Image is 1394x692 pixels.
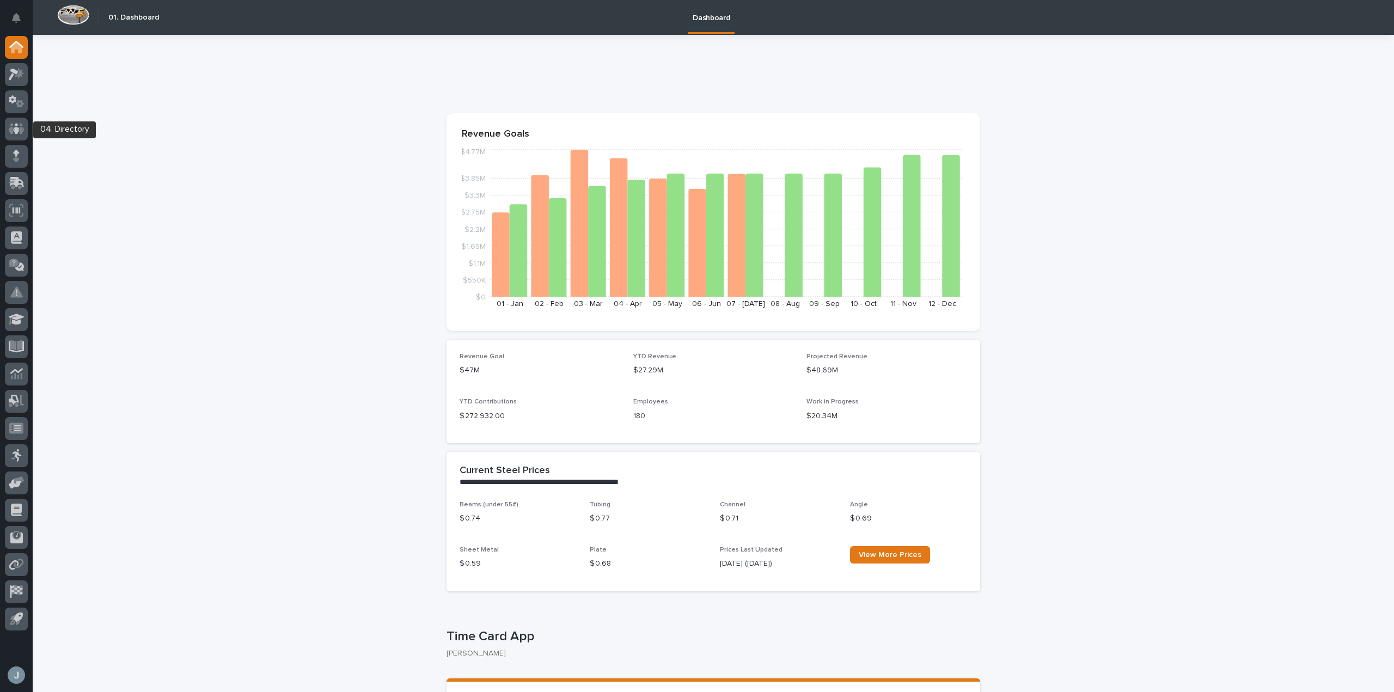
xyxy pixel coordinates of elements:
text: 05 - May [652,300,682,308]
p: $ 0.68 [590,558,707,569]
span: Prices Last Updated [720,547,782,553]
text: 12 - Dec [928,300,956,308]
p: $ 0.69 [850,513,967,524]
text: 03 - Mar [574,300,603,308]
span: Beams (under 55#) [460,501,518,508]
span: YTD Contributions [460,399,517,405]
p: $ 0.71 [720,513,837,524]
h2: 01. Dashboard [108,13,159,22]
text: 04 - Apr [614,300,642,308]
p: $ 272,932.00 [460,411,620,422]
tspan: $3.3M [464,192,486,199]
tspan: $0 [476,293,486,301]
span: Employees [633,399,668,405]
span: Projected Revenue [806,353,867,360]
text: 06 - Jun [692,300,721,308]
p: Revenue Goals [462,128,965,140]
p: [DATE] ([DATE]) [720,558,837,569]
tspan: $2.75M [461,209,486,216]
p: $ 0.59 [460,558,577,569]
tspan: $3.85M [460,175,486,182]
tspan: $4.77M [460,148,486,156]
p: $47M [460,365,620,376]
button: users-avatar [5,664,28,687]
p: 180 [633,411,794,422]
tspan: $550K [463,276,486,284]
span: Work in Progress [806,399,859,405]
p: $27.29M [633,365,794,376]
tspan: $1.1M [468,259,486,267]
span: Angle [850,501,868,508]
text: 10 - Oct [851,300,877,308]
text: 07 - [DATE] [726,300,765,308]
text: 11 - Nov [890,300,916,308]
span: Tubing [590,501,610,508]
text: 09 - Sep [809,300,840,308]
text: 02 - Feb [535,300,564,308]
tspan: $2.2M [464,225,486,233]
span: YTD Revenue [633,353,676,360]
div: Notifications [14,13,28,30]
a: View More Prices [850,546,930,564]
img: Workspace Logo [57,5,89,25]
h2: Current Steel Prices [460,465,550,477]
p: $ 0.74 [460,513,577,524]
span: Revenue Goal [460,353,504,360]
button: Notifications [5,7,28,29]
span: Sheet Metal [460,547,499,553]
p: $48.69M [806,365,967,376]
tspan: $1.65M [461,242,486,250]
span: View More Prices [859,551,921,559]
span: Channel [720,501,745,508]
p: [PERSON_NAME] [447,649,971,658]
span: Plate [590,547,607,553]
p: $20.34M [806,411,967,422]
p: $ 0.77 [590,513,707,524]
text: 01 - Jan [497,300,523,308]
p: Time Card App [447,629,976,645]
text: 08 - Aug [771,300,800,308]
